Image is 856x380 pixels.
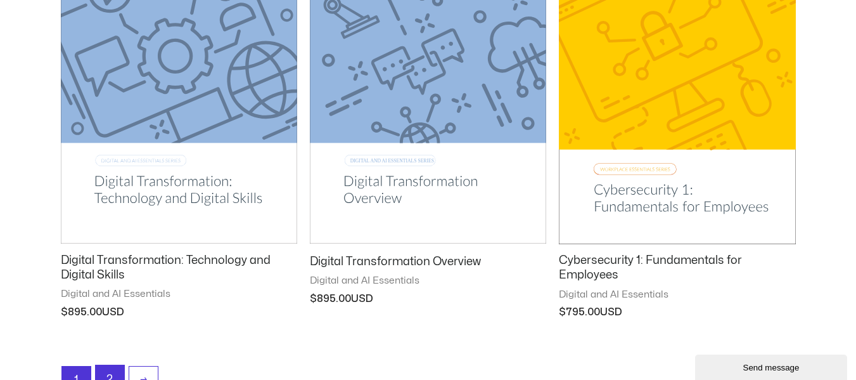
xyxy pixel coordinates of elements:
span: Digital and AI Essentials [559,289,795,301]
a: Digital Transformation: Technology and Digital Skills [61,253,297,289]
bdi: 895.00 [310,294,351,304]
span: $ [310,294,317,304]
span: Digital and AI Essentials [310,275,546,287]
span: $ [61,307,68,317]
a: Cybersecurity 1: Fundamentals for Employees [559,253,795,289]
span: Digital and AI Essentials [61,288,297,301]
h2: Digital Transformation: Technology and Digital Skills [61,253,297,283]
bdi: 795.00 [559,307,600,317]
h2: Digital Transformation Overview [310,254,546,269]
h2: Cybersecurity 1: Fundamentals for Employees [559,253,795,283]
a: Digital Transformation Overview [310,254,546,275]
span: $ [559,307,566,317]
iframe: chat widget [695,352,850,380]
bdi: 895.00 [61,307,102,317]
